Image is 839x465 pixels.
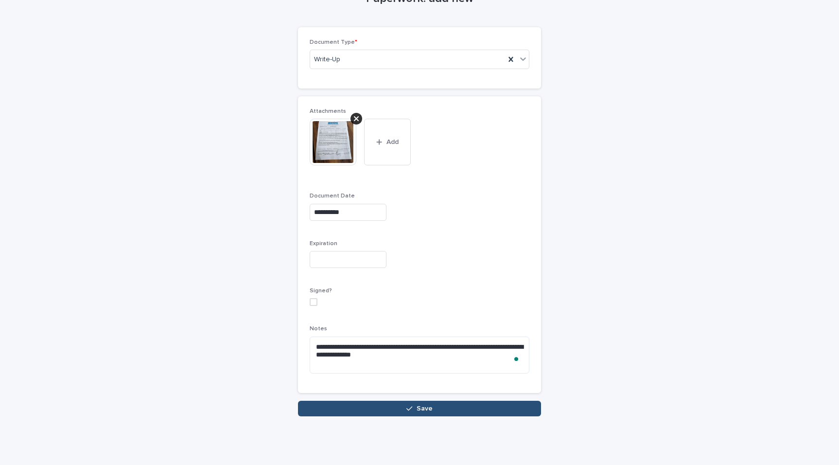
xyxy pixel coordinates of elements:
span: Attachments [310,108,346,114]
span: Write-Up [314,54,340,65]
span: Signed? [310,288,332,294]
span: Document Date [310,193,355,199]
span: Save [417,405,433,412]
span: Expiration [310,241,337,247]
span: Add [386,139,399,145]
textarea: To enrich screen reader interactions, please activate Accessibility in Grammarly extension settings [310,337,529,374]
button: Save [298,401,541,416]
button: Add [364,119,411,165]
span: Document Type [310,39,357,45]
span: Notes [310,326,327,332]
